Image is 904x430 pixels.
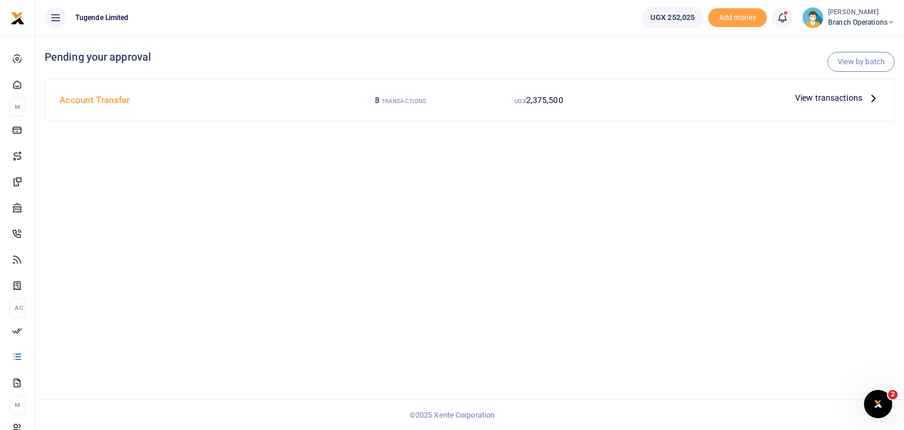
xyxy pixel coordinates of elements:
[888,390,898,399] span: 2
[59,94,327,107] h4: Account Transfer
[828,17,895,28] span: Branch Operations
[71,12,134,23] span: Tugende Limited
[526,95,563,105] span: 2,375,500
[864,390,892,418] iframe: Intercom live chat
[514,98,526,104] small: UGX
[708,8,767,28] li: Toup your wallet
[11,13,25,22] a: logo-small logo-large logo-large
[9,395,25,415] li: M
[650,12,694,24] span: UGX 252,025
[375,95,380,105] span: 8
[381,98,426,104] small: TRANSACTIONS
[708,12,767,21] a: Add money
[11,11,25,25] img: logo-small
[642,7,703,28] a: UGX 252,025
[45,51,895,64] h4: Pending your approval
[828,8,895,18] small: [PERSON_NAME]
[795,91,862,104] span: View transactions
[637,7,708,28] li: Wallet ballance
[802,7,895,28] a: profile-user [PERSON_NAME] Branch Operations
[708,8,767,28] span: Add money
[827,52,895,72] a: View by batch
[9,97,25,117] li: M
[9,298,25,317] li: Ac
[802,7,823,28] img: profile-user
